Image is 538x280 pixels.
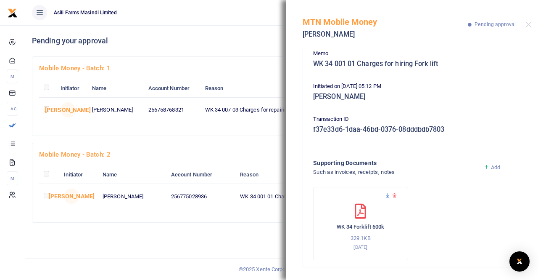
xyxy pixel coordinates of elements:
[313,82,511,91] p: Initiated on [DATE] 05:12 PM
[235,166,380,184] th: Reason
[50,9,120,16] span: Asili Farms Masindi Limited
[7,69,18,83] li: M
[313,115,511,124] p: Transaction ID
[526,22,531,27] button: Close
[313,60,511,68] h5: WK 34 001 01 Charges for hiring Fork lift
[313,187,408,260] div: WK 34 Forklift 600k
[322,224,399,230] h6: WK 34 Forklift 600k
[313,93,511,101] h5: [PERSON_NAME]
[61,102,76,117] span: [PERSON_NAME]
[235,184,380,209] td: WK 34 001 01 Charges for hiring Fork lift
[56,80,87,97] th: Initiator
[143,80,200,97] th: Account Number
[200,80,406,97] th: Reason
[303,17,468,27] h5: MTN Mobile Money
[32,36,531,45] h4: Pending your approval
[166,184,235,209] td: 256775028936
[322,234,399,243] p: 329.1KB
[87,80,144,97] th: Name
[483,164,501,171] a: Add
[313,158,477,168] h4: Supporting Documents
[313,49,511,58] p: Memo
[313,125,511,134] h5: f37e33d6-1daa-46bd-0376-08dddbdb7803
[166,166,235,184] th: Account Number
[8,9,18,16] a: logo-small logo-large logo-large
[143,97,200,122] td: 256758768321
[98,166,166,184] th: Name
[87,97,144,122] td: [PERSON_NAME]
[491,164,500,171] span: Add
[98,184,166,209] td: [PERSON_NAME]
[509,251,530,272] div: Open Intercom Messenger
[59,166,98,184] th: Initiator
[313,168,477,177] h4: Such as invoices, receipts, notes
[39,150,524,159] h4: Mobile Money - batch: 2
[303,30,468,39] h5: [PERSON_NAME]
[8,8,18,18] img: logo-small
[475,21,516,27] span: Pending approval
[39,64,524,73] h4: Mobile Money - batch: 1
[353,244,367,250] small: [DATE]
[7,102,18,116] li: Ac
[64,189,79,204] span: [PERSON_NAME]
[200,97,406,122] td: WK 34 007 03 Charges for repairing Lokis Fridge in [GEOGRAPHIC_DATA]
[7,171,18,185] li: M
